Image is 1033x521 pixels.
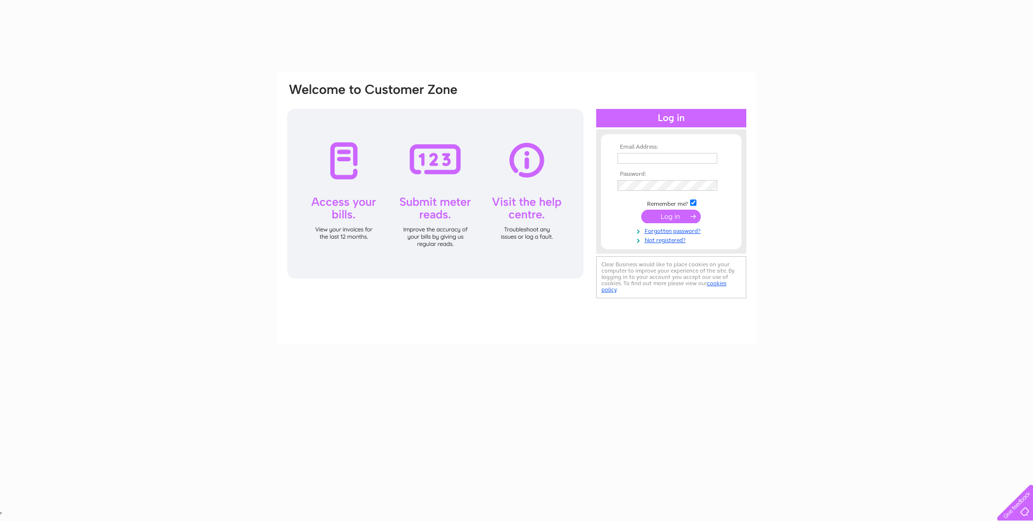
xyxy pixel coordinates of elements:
[641,210,701,223] input: Submit
[617,226,727,235] a: Forgotten password?
[615,198,727,208] td: Remember me?
[617,235,727,244] a: Not registered?
[615,171,727,178] th: Password:
[596,256,746,298] div: Clear Business would like to place cookies on your computer to improve your experience of the sit...
[615,144,727,151] th: Email Address:
[601,280,726,293] a: cookies policy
